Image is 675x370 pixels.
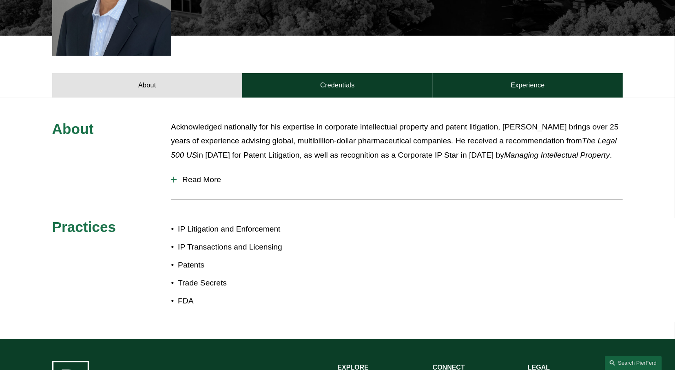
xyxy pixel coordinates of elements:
em: Managing Intellectual Property [504,151,610,159]
p: Trade Secrets [178,276,337,290]
a: Credentials [242,73,433,98]
a: About [52,73,243,98]
em: The Legal 500 US [171,136,619,159]
p: FDA [178,294,337,308]
span: Read More [177,175,623,184]
button: Read More [171,169,623,190]
a: Search this site [605,356,662,370]
span: About [52,121,94,137]
p: Patents [178,258,337,272]
p: IP Litigation and Enforcement [178,222,337,236]
a: Experience [433,73,623,98]
p: Acknowledged nationally for his expertise in corporate intellectual property and patent litigatio... [171,120,623,163]
span: Practices [52,219,116,235]
p: IP Transactions and Licensing [178,240,337,254]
